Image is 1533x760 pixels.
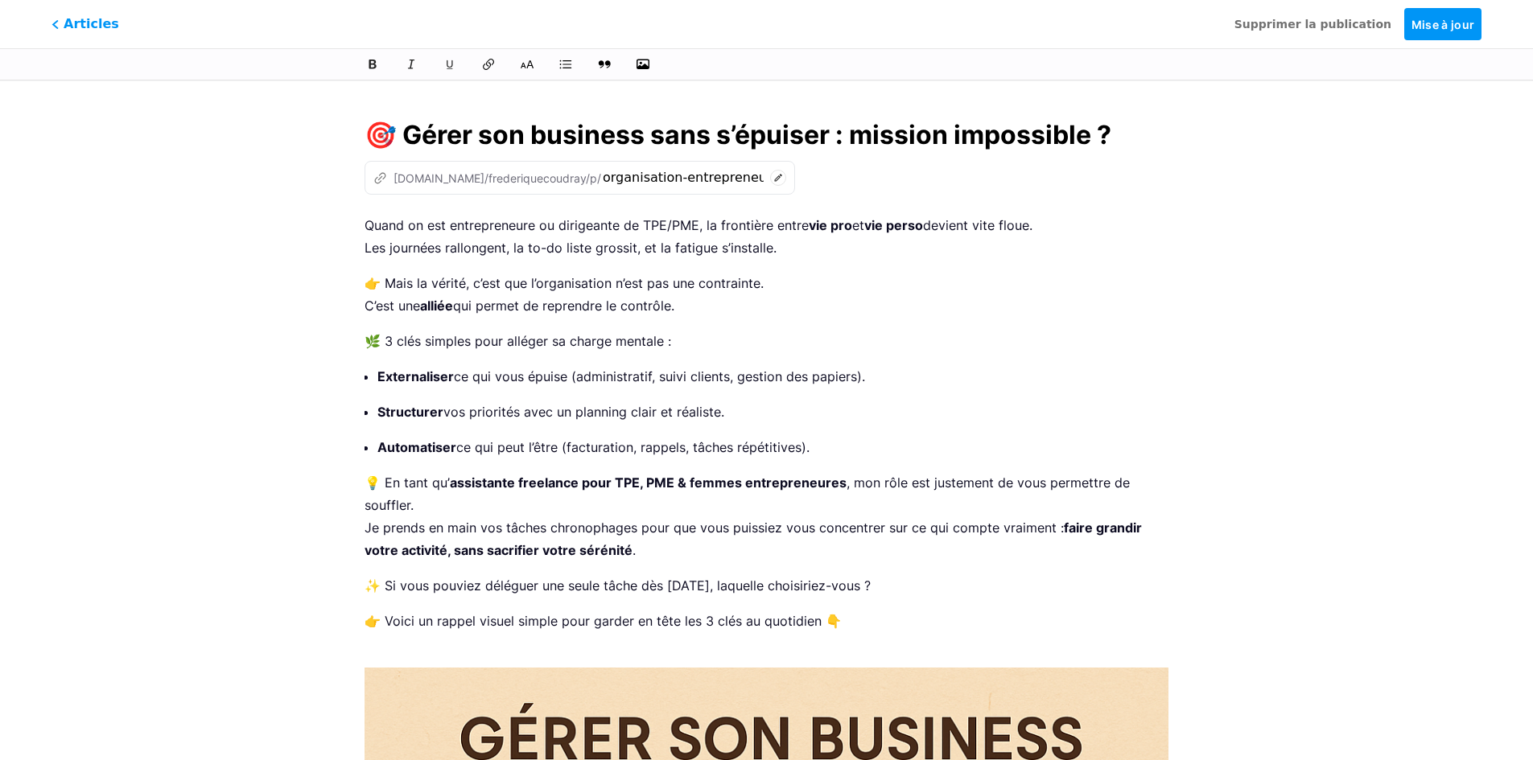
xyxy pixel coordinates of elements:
strong: alliée [420,298,453,314]
p: vos priorités avec un planning clair et réaliste. [377,401,1168,423]
font: [DOMAIN_NAME]/frederiquecoudray/p/ [394,171,601,185]
strong: Automatiser [377,439,456,455]
p: 🌿 3 clés simples pour alléger sa charge mentale : [365,330,1168,352]
font: Articles [64,16,119,31]
strong: Externaliser [377,368,454,384]
span: Articles [52,14,119,34]
strong: assistante freelance pour TPE, PME & femmes entrepreneures [450,474,847,491]
p: ce qui peut l’être (facturation, rappels, tâches répétitives). [377,436,1168,458]
p: 👉 Mais la vérité, c’est que l’organisation n’est pas une contrainte. C’est une qui permet de repr... [365,272,1168,317]
input: Titre [365,116,1168,154]
font: Supprimer la publication [1234,18,1391,31]
strong: vie pro [809,217,852,233]
strong: vie perso [864,217,923,233]
p: ✨ Si vous pouviez déléguer une seule tâche dès [DATE], laquelle choisiriez-vous ? [365,574,1168,597]
font: Mise à jour [1411,18,1475,31]
button: Mise à jour [1404,8,1481,40]
p: ce qui vous épuise (administratif, suivi clients, gestion des papiers). [377,365,1168,388]
p: Quand on est entrepreneure ou dirigeante de TPE/PME, la frontière entre et devient vite floue. Le... [365,214,1168,259]
p: 👉 Voici un rappel visuel simple pour garder en tête les 3 clés au quotidien 👇 [365,610,1168,655]
p: 💡 En tant qu’ , mon rôle est justement de vous permettre de souffler. Je prends en main vos tâche... [365,471,1168,561]
strong: Structurer [377,404,443,420]
button: Supprimer la publication [1234,8,1391,40]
